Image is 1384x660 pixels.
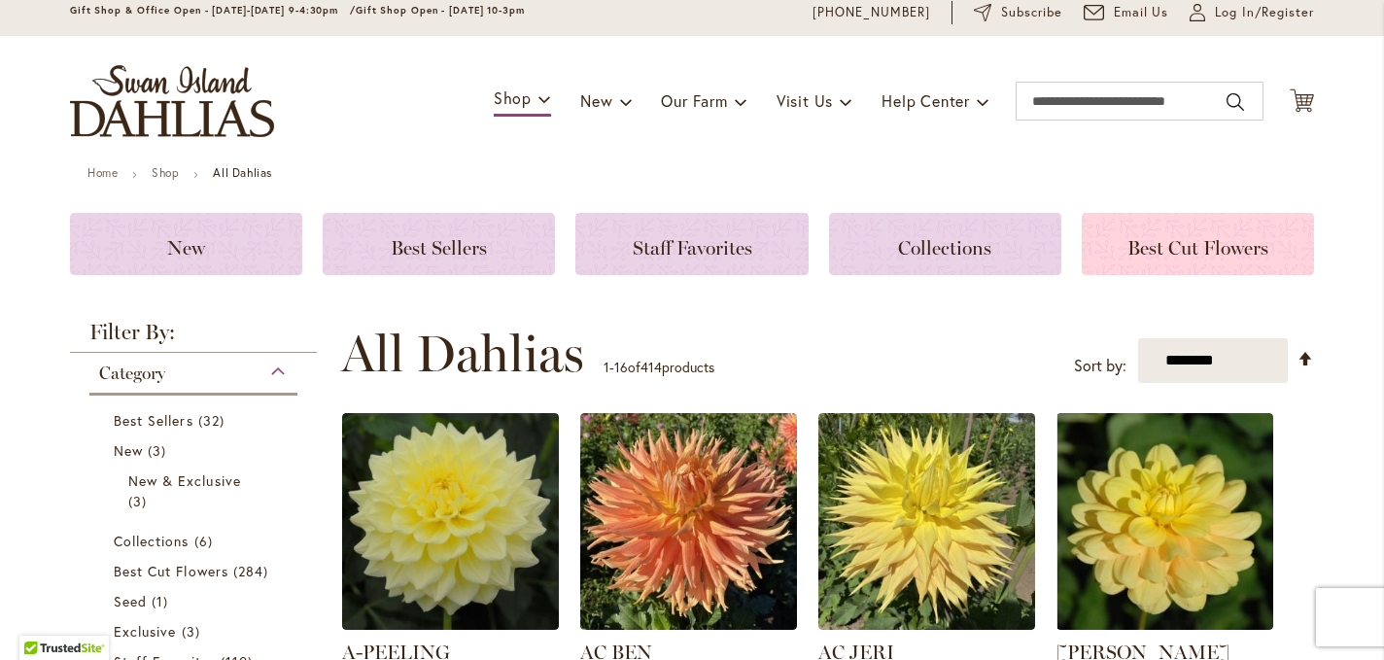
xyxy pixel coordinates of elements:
[604,358,609,376] span: 1
[114,532,190,550] span: Collections
[114,622,176,641] span: Exclusive
[167,236,205,260] span: New
[194,531,218,551] span: 6
[898,236,991,260] span: Collections
[114,562,228,580] span: Best Cut Flowers
[614,358,628,376] span: 16
[818,615,1035,634] a: AC Jeri
[604,352,714,383] p: - of products
[633,236,752,260] span: Staff Favorites
[128,470,263,511] a: New &amp; Exclusive
[114,561,278,581] a: Best Cut Flowers
[661,90,727,111] span: Our Farm
[128,491,152,511] span: 3
[70,4,356,17] span: Gift Shop & Office Open - [DATE]-[DATE] 9-4:30pm /
[882,90,970,111] span: Help Center
[1056,615,1273,634] a: AHOY MATEY
[580,90,612,111] span: New
[494,87,532,108] span: Shop
[356,4,525,17] span: Gift Shop Open - [DATE] 10-3pm
[152,591,173,611] span: 1
[391,236,487,260] span: Best Sellers
[1084,3,1169,22] a: Email Us
[128,471,241,490] span: New & Exclusive
[813,3,930,22] a: [PHONE_NUMBER]
[114,531,278,551] a: Collections
[70,65,274,137] a: store logo
[198,410,229,431] span: 32
[114,441,143,460] span: New
[777,90,833,111] span: Visit Us
[1215,3,1314,22] span: Log In/Register
[1114,3,1169,22] span: Email Us
[323,213,555,275] a: Best Sellers
[114,621,278,642] a: Exclusive
[341,325,584,383] span: All Dahlias
[70,322,317,353] strong: Filter By:
[114,440,278,461] a: New
[829,213,1061,275] a: Collections
[87,165,118,180] a: Home
[70,213,302,275] a: New
[1074,348,1126,384] label: Sort by:
[974,3,1062,22] a: Subscribe
[148,440,171,461] span: 3
[342,413,559,630] img: A-Peeling
[114,592,147,610] span: Seed
[114,591,278,611] a: Seed
[1056,413,1273,630] img: AHOY MATEY
[213,165,272,180] strong: All Dahlias
[1190,3,1314,22] a: Log In/Register
[15,591,69,645] iframe: Launch Accessibility Center
[580,615,797,634] a: AC BEN
[1127,236,1268,260] span: Best Cut Flowers
[114,411,193,430] span: Best Sellers
[640,358,662,376] span: 414
[99,363,165,384] span: Category
[580,413,797,630] img: AC BEN
[182,621,205,642] span: 3
[1001,3,1062,22] span: Subscribe
[342,615,559,634] a: A-Peeling
[152,165,179,180] a: Shop
[1082,213,1314,275] a: Best Cut Flowers
[575,213,808,275] a: Staff Favorites
[233,561,273,581] span: 284
[114,410,278,431] a: Best Sellers
[818,413,1035,630] img: AC Jeri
